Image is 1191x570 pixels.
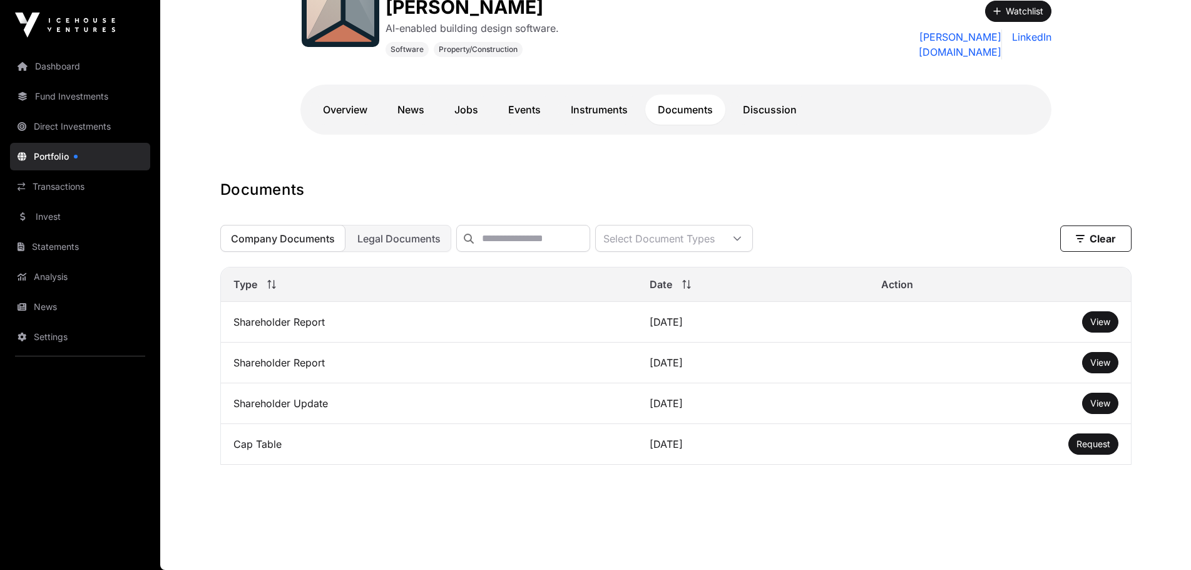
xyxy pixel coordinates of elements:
[1082,352,1118,373] button: View
[220,180,1132,200] h1: Documents
[985,1,1051,22] button: Watchlist
[558,95,640,125] a: Instruments
[10,203,150,231] a: Invest
[386,21,559,36] p: AI-enabled building design software.
[637,383,869,424] td: [DATE]
[650,277,672,292] span: Date
[10,53,150,80] a: Dashboard
[10,173,150,200] a: Transactions
[231,232,335,245] span: Company Documents
[881,277,913,292] span: Action
[1060,225,1132,252] button: Clear
[1090,316,1110,328] a: View
[1128,510,1191,570] iframe: Chat Widget
[844,29,1001,60] a: [PERSON_NAME][DOMAIN_NAME]
[10,293,150,321] a: News
[1068,433,1118,455] button: Request
[10,233,150,261] a: Statements
[1082,311,1118,333] button: View
[220,225,345,252] button: Company Documents
[637,424,869,465] td: [DATE]
[221,343,638,383] td: Shareholder Report
[233,277,257,292] span: Type
[357,232,441,245] span: Legal Documents
[637,302,869,343] td: [DATE]
[1090,398,1110,408] span: View
[1090,356,1110,369] a: View
[637,343,869,383] td: [DATE]
[1076,438,1110,449] span: Request
[442,95,491,125] a: Jobs
[10,83,150,110] a: Fund Investments
[221,383,638,424] td: Shareholder Update
[391,44,424,54] span: Software
[10,113,150,140] a: Direct Investments
[1007,29,1051,60] a: LinkedIn
[347,225,451,252] button: Legal Documents
[730,95,809,125] a: Discussion
[1090,316,1110,327] span: View
[10,263,150,291] a: Analysis
[221,302,638,343] td: Shareholder Report
[1082,393,1118,414] button: View
[385,95,437,125] a: News
[596,225,722,251] div: Select Document Types
[221,424,638,465] td: Cap Table
[439,44,518,54] span: Property/Construction
[1090,397,1110,410] a: View
[10,143,150,170] a: Portfolio
[15,13,115,38] img: Icehouse Ventures Logo
[1090,357,1110,368] span: View
[10,323,150,351] a: Settings
[310,95,380,125] a: Overview
[1076,438,1110,450] a: Request
[645,95,725,125] a: Documents
[310,95,1041,125] nav: Tabs
[496,95,553,125] a: Events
